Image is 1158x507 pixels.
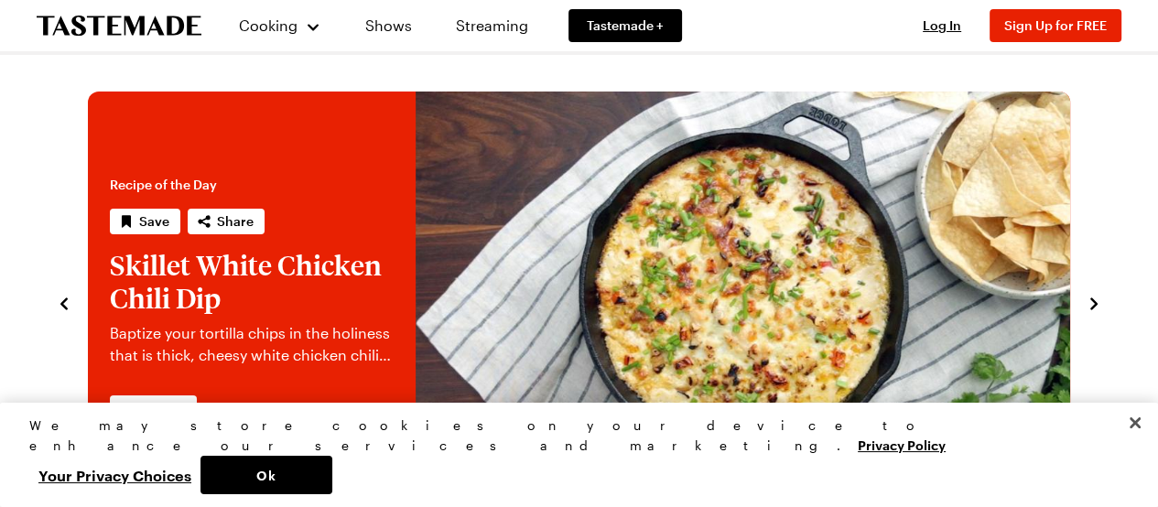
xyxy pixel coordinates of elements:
button: Sign Up for FREE [990,9,1121,42]
button: navigate to next item [1085,291,1103,313]
button: Cooking [238,4,321,48]
span: Log In [923,17,961,33]
span: Save [139,212,169,231]
span: Sign Up for FREE [1004,17,1107,33]
button: Ok [200,456,332,494]
button: Save recipe [110,209,180,234]
a: More information about your privacy, opens in a new tab [858,436,946,453]
button: navigate to previous item [55,291,73,313]
div: Privacy [29,415,1113,494]
a: View More [110,395,197,428]
span: Cooking [239,16,298,34]
span: Share [217,212,254,231]
button: Your Privacy Choices [29,456,200,494]
a: To Tastemade Home Page [37,16,201,37]
div: We may store cookies on your device to enhance our services and marketing. [29,415,1113,456]
button: Log In [905,16,979,35]
a: Tastemade + [568,9,682,42]
span: Tastemade + [587,16,664,35]
button: Close [1115,403,1155,443]
button: Share [188,209,265,234]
